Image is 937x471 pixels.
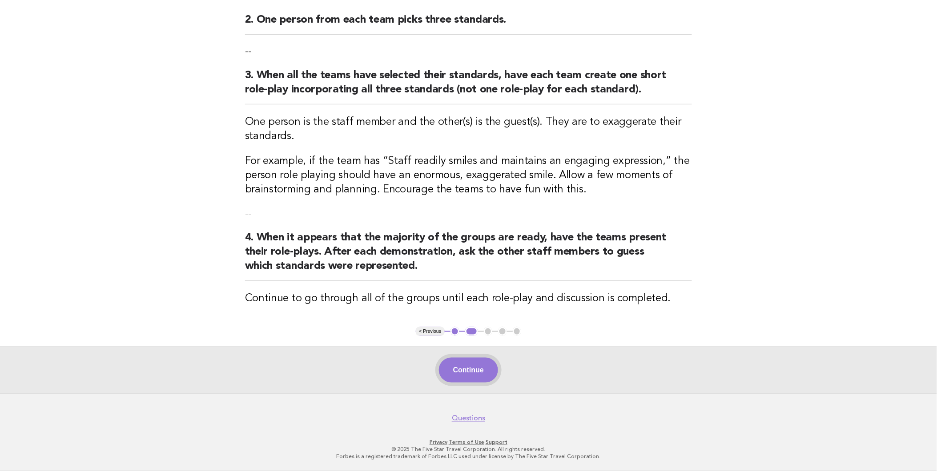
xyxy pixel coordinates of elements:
[197,439,741,446] p: · ·
[245,68,692,104] h2: 3. When all the teams have selected their standards, have each team create one short role-play in...
[430,439,447,446] a: Privacy
[439,358,498,383] button: Continue
[245,208,692,220] p: --
[245,13,692,35] h2: 2. One person from each team picks three standards.
[197,453,741,460] p: Forbes is a registered trademark of Forbes LLC used under license by The Five Star Travel Corpora...
[245,115,692,144] h3: One person is the staff member and the other(s) is the guest(s). They are to exaggerate their sta...
[450,327,459,336] button: 1
[245,45,692,58] p: --
[486,439,507,446] a: Support
[416,327,445,336] button: < Previous
[449,439,484,446] a: Terms of Use
[245,154,692,197] h3: For example, if the team has “Staff readily smiles and maintains an engaging expression,” the per...
[465,327,478,336] button: 2
[197,446,741,453] p: © 2025 The Five Star Travel Corporation. All rights reserved.
[245,231,692,281] h2: 4. When it appears that the majority of the groups are ready, have the teams present their role-p...
[245,291,692,306] h3: Continue to go through all of the groups until each role-play and discussion is completed.
[452,414,485,423] a: Questions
